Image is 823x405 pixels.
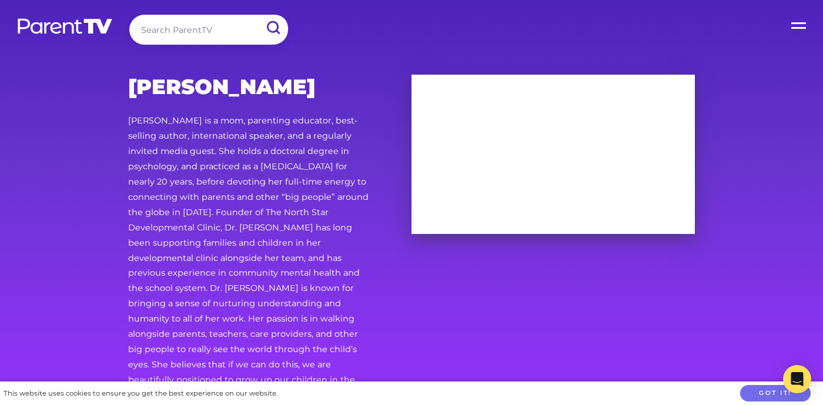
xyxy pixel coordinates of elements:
p: [PERSON_NAME] is a mom, parenting educator, best-selling author, international speaker, and a reg... [128,113,374,403]
input: Submit [257,15,288,41]
div: This website uses cookies to ensure you get the best experience on our website. [4,387,277,400]
h2: [PERSON_NAME] [128,75,374,99]
input: Search ParentTV [129,15,288,45]
img: parenttv-logo-white.4c85aaf.svg [16,18,113,35]
button: Got it! [740,385,811,402]
div: Open Intercom Messenger [783,365,811,393]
